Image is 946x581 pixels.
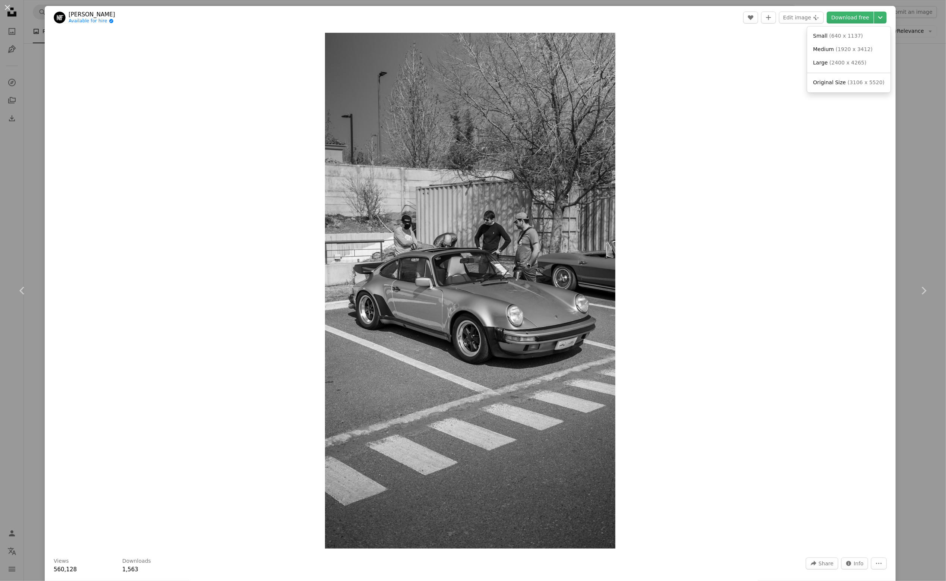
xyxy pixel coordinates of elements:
[829,60,866,66] span: ( 2400 x 4265 )
[874,12,887,23] button: Choose download size
[807,26,891,92] div: Choose download size
[813,79,846,85] span: Original Size
[813,46,834,52] span: Medium
[829,33,863,39] span: ( 640 x 1137 )
[813,33,828,39] span: Small
[813,60,828,66] span: Large
[836,46,873,52] span: ( 1920 x 3412 )
[848,79,884,85] span: ( 3106 x 5520 )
